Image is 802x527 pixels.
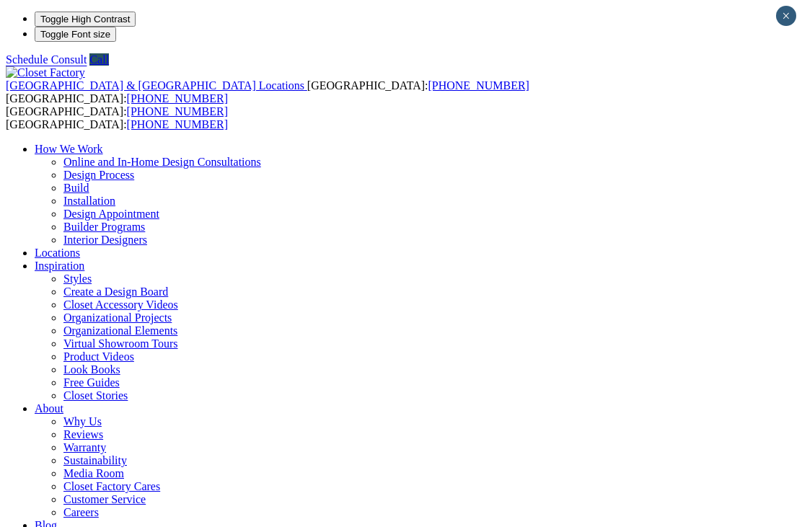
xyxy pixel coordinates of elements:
[63,376,120,389] a: Free Guides
[63,454,127,466] a: Sustainability
[63,337,178,350] a: Virtual Showroom Tours
[63,311,172,324] a: Organizational Projects
[127,92,228,105] a: [PHONE_NUMBER]
[63,428,103,440] a: Reviews
[63,350,134,363] a: Product Videos
[63,298,178,311] a: Closet Accessory Videos
[776,6,796,26] button: Close
[35,260,84,272] a: Inspiration
[6,79,307,92] a: [GEOGRAPHIC_DATA] & [GEOGRAPHIC_DATA] Locations
[89,53,109,66] a: Call
[127,105,228,118] a: [PHONE_NUMBER]
[63,285,168,298] a: Create a Design Board
[63,467,124,479] a: Media Room
[63,182,89,194] a: Build
[35,402,63,415] a: About
[6,79,529,105] span: [GEOGRAPHIC_DATA]: [GEOGRAPHIC_DATA]:
[63,506,99,518] a: Careers
[6,66,85,79] img: Closet Factory
[63,363,120,376] a: Look Books
[63,480,160,492] a: Closet Factory Cares
[63,195,115,207] a: Installation
[63,493,146,505] a: Customer Service
[63,389,128,402] a: Closet Stories
[127,118,228,130] a: [PHONE_NUMBER]
[63,221,145,233] a: Builder Programs
[35,27,116,42] button: Toggle Font size
[63,156,261,168] a: Online and In-Home Design Consultations
[63,273,92,285] a: Styles
[63,415,102,428] a: Why Us
[63,208,159,220] a: Design Appointment
[40,14,130,25] span: Toggle High Contrast
[6,53,87,66] a: Schedule Consult
[40,29,110,40] span: Toggle Font size
[6,79,304,92] span: [GEOGRAPHIC_DATA] & [GEOGRAPHIC_DATA] Locations
[35,12,136,27] button: Toggle High Contrast
[35,143,103,155] a: How We Work
[63,169,134,181] a: Design Process
[35,247,80,259] a: Locations
[63,441,106,453] a: Warranty
[428,79,529,92] a: [PHONE_NUMBER]
[63,234,147,246] a: Interior Designers
[6,105,228,130] span: [GEOGRAPHIC_DATA]: [GEOGRAPHIC_DATA]:
[63,324,177,337] a: Organizational Elements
